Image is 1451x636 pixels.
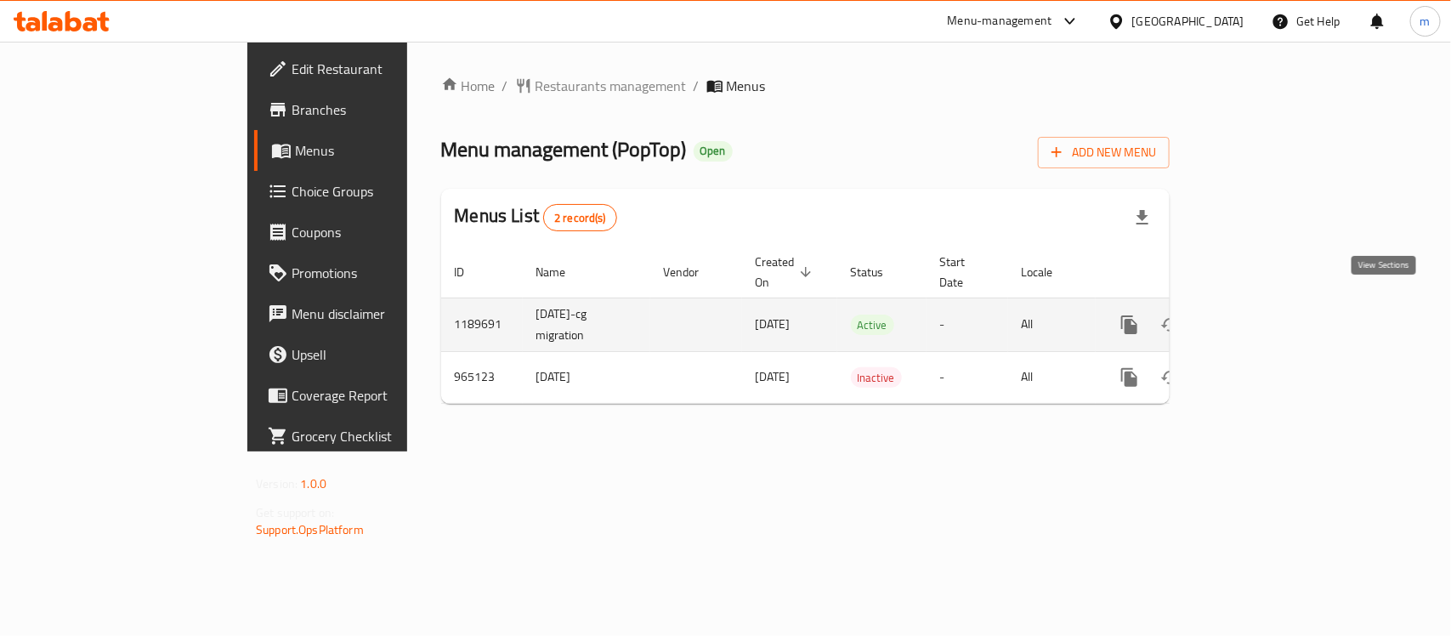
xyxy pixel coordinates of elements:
span: Vendor [664,262,722,282]
li: / [502,76,508,96]
a: Menu disclaimer [254,293,490,334]
span: Name [536,262,588,282]
th: Actions [1096,247,1286,298]
span: Grocery Checklist [292,426,476,446]
span: Branches [292,99,476,120]
span: Restaurants management [536,76,687,96]
span: m [1420,12,1431,31]
a: Promotions [254,253,490,293]
span: Active [851,315,894,335]
span: Menus [295,140,476,161]
li: / [694,76,700,96]
span: Status [851,262,906,282]
td: - [927,298,1008,351]
a: Coupons [254,212,490,253]
h2: Menus List [455,203,617,231]
span: Inactive [851,368,902,388]
span: 2 record(s) [544,210,616,226]
a: Upsell [254,334,490,375]
span: 1.0.0 [300,473,326,495]
span: Get support on: [256,502,334,524]
span: Menus [727,76,766,96]
td: - [927,351,1008,403]
a: Support.OpsPlatform [256,519,364,541]
a: Restaurants management [515,76,687,96]
span: Open [694,144,733,158]
a: Coverage Report [254,375,490,416]
div: Export file [1122,197,1163,238]
a: Menus [254,130,490,171]
button: Change Status [1150,304,1191,345]
span: Menu management ( PopTop ) [441,130,687,168]
table: enhanced table [441,247,1286,404]
a: Grocery Checklist [254,416,490,457]
span: Locale [1022,262,1075,282]
span: [DATE] [756,366,791,388]
button: more [1109,357,1150,398]
div: Total records count [543,204,617,231]
a: Edit Restaurant [254,48,490,89]
nav: breadcrumb [441,76,1170,96]
span: Created On [756,252,817,292]
span: Coverage Report [292,385,476,406]
div: Open [694,141,733,162]
a: Choice Groups [254,171,490,212]
span: Edit Restaurant [292,59,476,79]
button: more [1109,304,1150,345]
span: Choice Groups [292,181,476,202]
span: Promotions [292,263,476,283]
span: Add New Menu [1051,142,1156,163]
span: Version: [256,473,298,495]
span: Start Date [940,252,988,292]
div: Menu-management [948,11,1052,31]
td: [DATE] [523,351,650,403]
span: Upsell [292,344,476,365]
td: All [1008,298,1096,351]
td: All [1008,351,1096,403]
span: Menu disclaimer [292,304,476,324]
span: Coupons [292,222,476,242]
button: Add New Menu [1038,137,1170,168]
div: [GEOGRAPHIC_DATA] [1132,12,1244,31]
span: [DATE] [756,313,791,335]
div: Inactive [851,367,902,388]
a: Branches [254,89,490,130]
span: ID [455,262,487,282]
td: [DATE]-cg migration [523,298,650,351]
